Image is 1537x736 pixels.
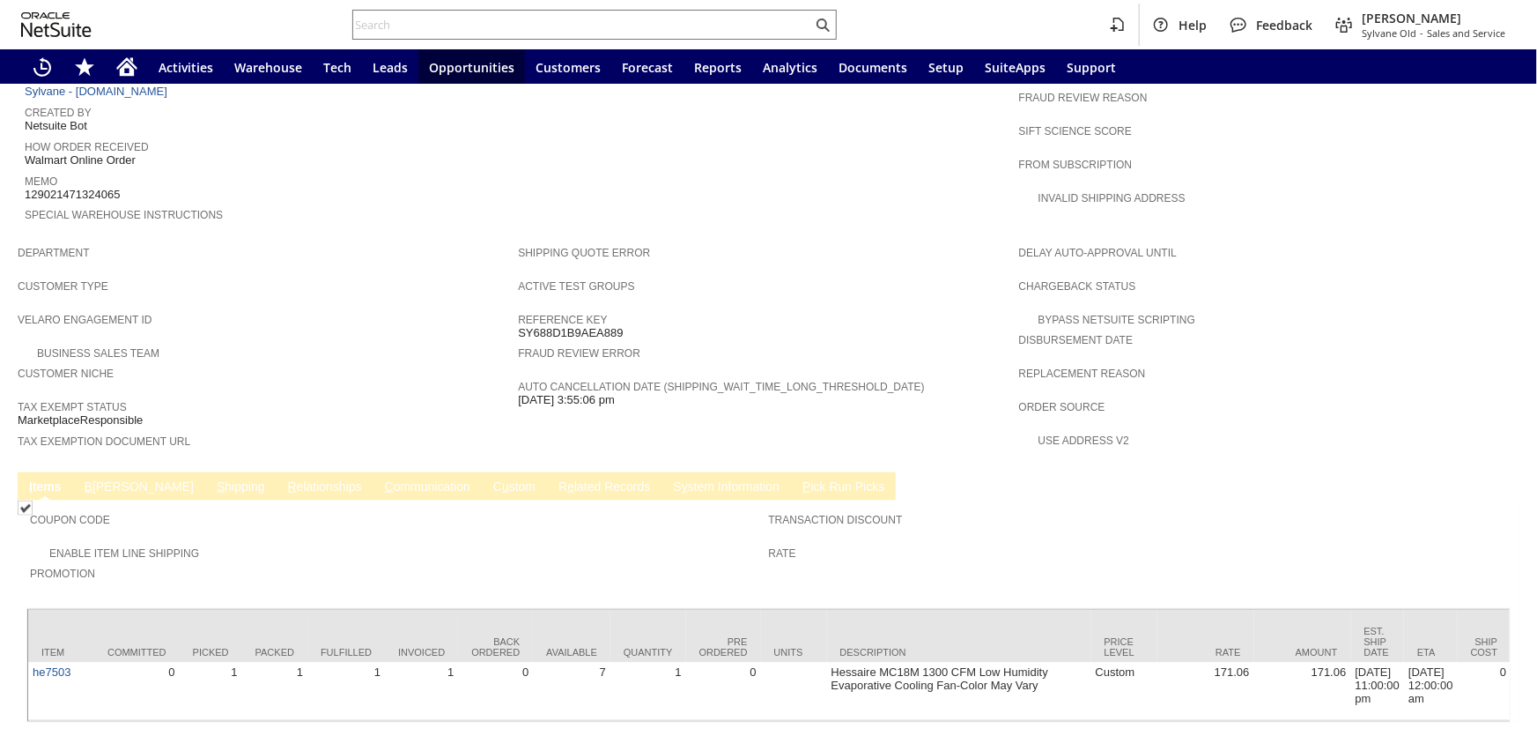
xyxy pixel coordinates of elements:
[489,480,540,496] a: Custom
[353,14,812,35] input: Search
[116,56,137,78] svg: Home
[518,314,607,326] a: Reference Key
[774,647,814,658] div: Units
[21,12,92,37] svg: logo
[802,480,810,494] span: P
[94,663,180,721] td: 0
[385,480,394,494] span: C
[669,480,784,496] a: System Information
[85,480,92,494] span: B
[25,119,87,133] span: Netsuite Bot
[18,501,33,516] img: Checked
[148,49,224,85] a: Activities
[554,480,654,496] a: Related Records
[107,647,166,658] div: Committed
[1157,663,1254,721] td: 171.06
[546,647,597,658] div: Available
[1038,192,1186,204] a: Invalid Shipping Address
[18,247,90,259] a: Department
[1019,401,1105,413] a: Order Source
[18,413,143,427] span: MarketplaceResponsible
[1254,663,1351,721] td: 171.06
[288,480,297,494] span: R
[30,568,95,580] a: Promotion
[1404,663,1458,721] td: [DATE] 12:00:00 am
[518,347,640,360] a: Fraud Review Error
[212,480,270,496] a: Shipping
[373,59,408,76] span: Leads
[234,59,302,76] span: Warehouse
[518,280,634,293] a: Active Test Groups
[18,280,108,293] a: Customer Type
[1105,636,1144,658] div: Price Level
[974,49,1056,85] a: SuiteApps
[1019,159,1133,171] a: From Subscription
[1417,647,1445,658] div: ETA
[224,49,313,85] a: Warehouse
[21,49,63,85] a: Recent Records
[41,647,81,658] div: Item
[29,480,33,494] span: I
[1256,17,1312,33] span: Feedback
[1362,10,1505,26] span: [PERSON_NAME]
[429,59,514,76] span: Opportunities
[1179,17,1207,33] span: Help
[63,49,106,85] div: Shortcuts
[1056,49,1127,85] a: Support
[1471,636,1498,658] div: Ship Cost
[686,663,761,721] td: 0
[611,49,684,85] a: Forecast
[1019,280,1136,293] a: Chargeback Status
[610,663,686,721] td: 1
[25,153,136,167] span: Walmart Online Order
[18,368,114,380] a: Customer Niche
[518,393,615,407] span: [DATE] 3:55:06 pm
[1019,92,1148,104] a: Fraud Review Reason
[1362,26,1416,40] span: Sylvane Old
[1427,26,1505,40] span: Sales and Service
[321,647,372,658] div: Fulfilled
[49,547,199,560] a: Enable Item Line Shipping
[694,59,742,76] span: Reports
[18,314,151,326] a: Velaro Engagement ID
[30,514,110,526] a: Coupon Code
[918,49,974,85] a: Setup
[682,480,688,494] span: y
[1488,476,1509,497] a: Unrolled view on
[180,663,242,721] td: 1
[1420,26,1423,40] span: -
[928,59,964,76] span: Setup
[985,59,1046,76] span: SuiteApps
[502,480,509,494] span: u
[1019,247,1177,259] a: Delay Auto-Approval Until
[458,663,533,721] td: 0
[362,49,418,85] a: Leads
[1171,647,1241,658] div: Rate
[37,347,159,360] a: Business Sales Team
[567,480,574,494] span: e
[769,547,796,560] a: Rate
[18,435,190,448] a: Tax Exemption Document URL
[25,480,66,496] a: Items
[525,49,611,85] a: Customers
[80,480,198,496] a: B[PERSON_NAME]
[74,56,95,78] svg: Shortcuts
[25,188,120,202] span: 129021471324065
[25,85,172,98] a: Sylvane - [DOMAIN_NAME]
[699,636,748,658] div: Pre Ordered
[18,401,127,413] a: Tax Exempt Status
[769,514,903,526] a: Transaction Discount
[827,663,1091,721] td: Hessaire MC18M 1300 CFM Low Humidity Evaporative Cooling Fan-Color May Vary
[159,59,213,76] span: Activities
[1351,663,1405,721] td: [DATE] 11:00:00 pm
[763,59,817,76] span: Analytics
[518,326,623,340] span: SY688D1B9AEA889
[193,647,229,658] div: Picked
[398,647,445,658] div: Invoiced
[1267,647,1338,658] div: Amount
[25,107,92,119] a: Created By
[840,647,1078,658] div: Description
[307,663,385,721] td: 1
[1458,663,1511,721] td: 0
[25,141,149,153] a: How Order Received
